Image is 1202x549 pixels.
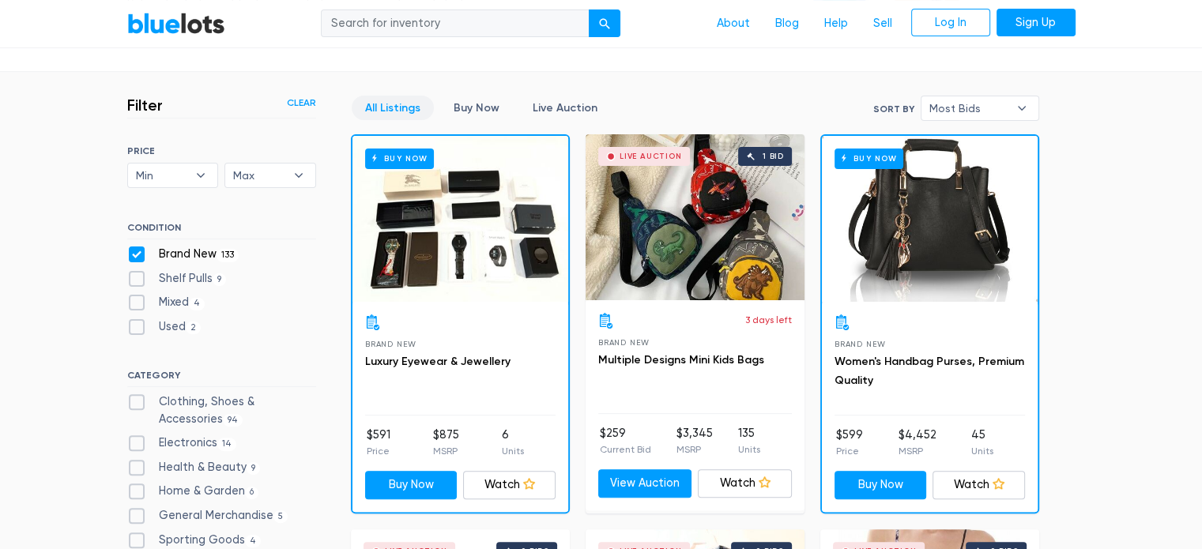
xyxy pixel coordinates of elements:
label: Health & Beauty [127,459,261,476]
h6: Buy Now [835,149,903,168]
a: Buy Now [352,136,568,302]
a: Buy Now [822,136,1038,302]
a: Luxury Eyewear & Jewellery [365,355,511,368]
h6: PRICE [127,145,316,156]
p: Current Bid [600,442,651,457]
li: $259 [600,425,651,457]
h6: CATEGORY [127,370,316,387]
span: 4 [245,535,262,547]
h3: Filter [127,96,163,115]
span: Brand New [598,338,650,347]
span: 14 [217,438,237,450]
label: Home & Garden [127,483,259,500]
span: 2 [186,322,202,334]
a: Sign Up [997,9,1076,37]
p: Price [836,444,863,458]
li: 45 [971,427,993,458]
label: Sort By [873,102,914,116]
span: 133 [217,249,239,261]
a: Help [812,9,861,39]
a: Multiple Designs Mini Kids Bags [598,353,764,367]
li: $591 [367,427,390,458]
span: 4 [189,298,205,310]
label: Electronics [127,434,237,452]
a: Live Auction 1 bid [586,134,804,300]
input: Search for inventory [321,9,590,38]
p: Units [971,444,993,458]
a: Clear [287,96,316,110]
p: Price [367,444,390,458]
span: Min [136,164,188,187]
p: Units [502,444,524,458]
li: 6 [502,427,524,458]
span: Most Bids [929,96,1008,120]
li: $4,452 [898,427,936,458]
span: 94 [223,414,243,427]
li: $599 [836,427,863,458]
span: Brand New [835,340,886,348]
b: ▾ [1005,96,1038,120]
a: About [704,9,763,39]
a: BlueLots [127,12,225,35]
a: Live Auction [519,96,611,120]
a: Sell [861,9,905,39]
li: $3,345 [676,425,713,457]
p: Units [738,442,760,457]
b: ▾ [282,164,315,187]
span: Brand New [365,340,416,348]
label: Mixed [127,294,205,311]
h6: Buy Now [365,149,434,168]
p: MSRP [433,444,459,458]
a: All Listings [352,96,434,120]
p: MSRP [676,442,713,457]
span: 6 [245,487,259,499]
a: Buy Now [835,471,927,499]
span: 9 [247,462,261,475]
a: Watch [698,469,792,498]
li: 135 [738,425,760,457]
b: ▾ [184,164,217,187]
div: 1 bid [763,152,784,160]
label: Clothing, Shoes & Accessories [127,393,316,427]
label: Brand New [127,246,239,263]
p: 3 days left [745,313,792,327]
a: Buy Now [440,96,513,120]
a: Watch [933,471,1025,499]
a: Blog [763,9,812,39]
a: Watch [463,471,556,499]
span: 5 [273,510,288,523]
label: Sporting Goods [127,532,262,549]
h6: CONDITION [127,222,316,239]
span: 9 [213,273,227,286]
label: General Merchandise [127,507,288,525]
span: Max [233,164,285,187]
a: Buy Now [365,471,458,499]
a: Women's Handbag Purses, Premium Quality [835,355,1024,387]
a: Log In [911,9,990,37]
li: $875 [433,427,459,458]
label: Used [127,318,202,336]
div: Live Auction [620,152,682,160]
label: Shelf Pulls [127,270,227,288]
p: MSRP [898,444,936,458]
a: View Auction [598,469,692,498]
